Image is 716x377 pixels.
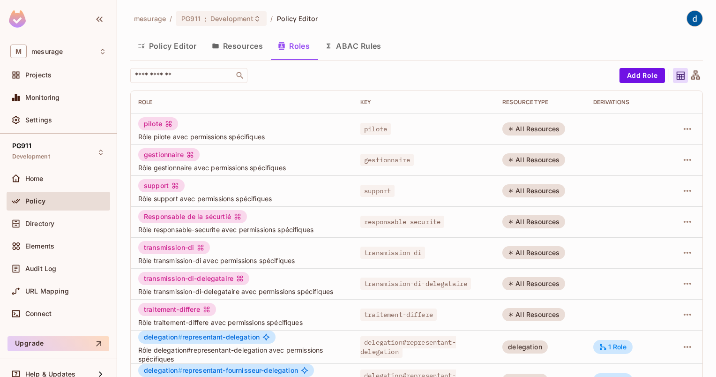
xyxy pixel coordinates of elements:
div: RESOURCE TYPE [502,98,578,106]
button: Roles [270,34,317,58]
span: Home [25,175,44,182]
div: Responsable de la sécurtié [138,210,247,223]
span: Directory [25,220,54,227]
span: Rôle traitement-differe avec permissions spécifiques [138,318,345,327]
div: traitement-differe [138,303,216,316]
button: Upgrade [7,336,109,351]
div: pilote [138,117,178,130]
span: transmission-di-delegataire [360,278,471,290]
span: Rôle gestionnaire avec permissions spécifiques [138,163,345,172]
div: Derivations [593,98,660,106]
span: the active workspace [134,14,166,23]
span: # [178,366,182,374]
li: / [270,14,273,23]
div: All Resources [502,246,565,259]
div: All Resources [502,122,565,136]
div: delegation [502,340,548,354]
span: gestionnaire [360,154,414,166]
span: Rôle transmission-di-delegataire avec permissions spécifiques [138,287,345,296]
span: responsable-securite [360,216,444,228]
div: All Resources [502,215,565,228]
span: representant-fournisseur-delegation [144,367,298,374]
div: All Resources [502,277,565,290]
div: All Resources [502,184,565,197]
div: transmission-di [138,241,210,254]
span: transmission-di [360,247,425,259]
div: Key [360,98,487,106]
img: dev 911gcl [687,11,702,26]
span: # [178,333,182,341]
img: SReyMgAAAABJRU5ErkJggg== [9,10,26,28]
span: Connect [25,310,52,317]
span: delegation [144,333,182,341]
div: support [138,179,185,192]
div: All Resources [502,308,565,321]
span: Workspace: mesurage [31,48,63,55]
span: Settings [25,116,52,124]
span: Rôle support avec permissions spécifiques [138,194,345,203]
span: Rôle transmission-di avec permissions spécifiques [138,256,345,265]
div: transmission-di-delegataire [138,272,249,285]
button: Resources [204,34,270,58]
span: traitement-differe [360,309,437,321]
span: Rôle responsable-securite avec permissions spécifiques [138,225,345,234]
span: Elements [25,242,54,250]
span: Policy Editor [277,14,318,23]
div: 1 Role [599,343,627,351]
span: PG911 [12,142,31,150]
span: Rôle delegation#representant-delegation avec permissions spécifiques [138,346,345,363]
span: PG911 [181,14,201,23]
span: M [10,45,27,58]
div: Role [138,98,345,106]
span: Audit Log [25,265,56,272]
span: delegation#representant-delegation [360,336,456,358]
span: delegation [144,366,182,374]
li: / [170,14,172,23]
span: URL Mapping [25,287,69,295]
span: Development [12,153,50,160]
span: Monitoring [25,94,60,101]
span: representant-delegation [144,333,260,341]
span: Projects [25,71,52,79]
span: Development [210,14,254,23]
span: support [360,185,395,197]
span: : [204,15,207,23]
button: ABAC Rules [317,34,389,58]
button: Policy Editor [130,34,204,58]
span: Rôle pilote avec permissions spécifiques [138,132,345,141]
span: pilote [360,123,391,135]
div: All Resources [502,153,565,166]
button: Add Role [619,68,665,83]
span: Policy [25,197,45,205]
div: gestionnaire [138,148,200,161]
